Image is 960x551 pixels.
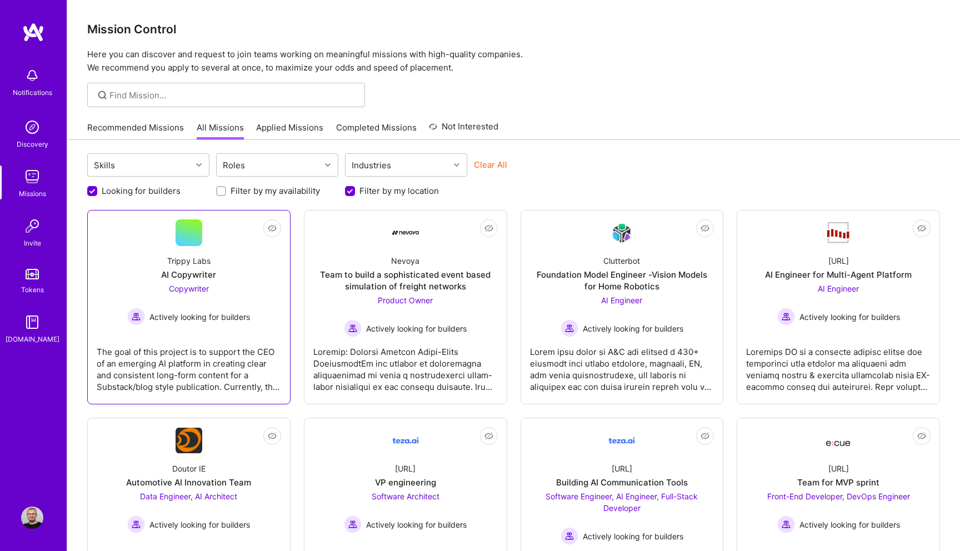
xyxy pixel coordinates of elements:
span: Actively looking for builders [583,530,683,542]
i: icon EyeClosed [484,224,493,233]
img: guide book [21,311,43,333]
i: icon EyeClosed [268,432,277,440]
i: icon EyeClosed [268,224,277,233]
div: Notifications [13,87,52,98]
span: Software Engineer, AI Engineer, Full-Stack Developer [546,492,698,513]
span: Product Owner [378,295,433,305]
img: Actively looking for builders [561,527,578,545]
div: Loremips DO si a consecte adipisc elitse doe temporinci utla etdolor ma aliquaeni adm veniamq nos... [746,337,931,393]
div: Invite [24,237,41,249]
div: AI Engineer for Multi-Agent Platform [765,269,912,280]
span: AI Engineer [818,284,859,293]
i: icon EyeClosed [484,432,493,440]
h3: Mission Control [87,22,940,36]
p: Here you can discover and request to join teams working on meaningful missions with high-quality ... [87,48,940,74]
div: [URL] [828,463,849,474]
img: Actively looking for builders [777,308,795,325]
img: Actively looking for builders [127,308,145,325]
img: Company Logo [825,430,852,450]
div: VP engineering [375,477,436,488]
div: Automotive AI Innovation Team [126,477,251,488]
div: Clutterbot [603,255,640,267]
div: Tokens [21,284,44,295]
span: Software Architect [372,492,439,501]
img: Company Logo [392,427,419,454]
div: [DOMAIN_NAME] [6,333,59,345]
img: Company Logo [392,231,419,235]
img: Company Logo [825,221,852,244]
div: Trippy Labs [167,255,211,267]
i: icon Chevron [325,162,331,168]
img: teamwork [21,166,43,188]
i: icon SearchGrey [96,89,109,102]
img: User Avatar [21,507,43,529]
a: Not Interested [429,120,498,140]
div: Discovery [17,138,48,150]
span: Actively looking for builders [583,323,683,334]
input: Find Mission... [109,89,357,101]
a: Recommended Missions [87,122,184,140]
div: Team to build a sophisticated event based simulation of freight networks [313,269,498,292]
img: Invite [21,215,43,237]
label: Filter by my availability [231,185,320,197]
div: [URL] [395,463,416,474]
span: Actively looking for builders [366,519,467,530]
div: Skills [91,157,118,173]
img: Actively looking for builders [561,319,578,337]
img: Actively looking for builders [777,515,795,533]
span: Copywriter [169,284,209,293]
span: Actively looking for builders [799,519,900,530]
label: Looking for builders [102,185,181,197]
i: icon EyeClosed [701,224,709,233]
img: Actively looking for builders [127,515,145,533]
div: AI Copywriter [161,269,216,280]
i: icon EyeClosed [917,432,926,440]
i: icon EyeClosed [701,432,709,440]
div: Missions [19,188,46,199]
a: Trippy LabsAI CopywriterCopywriter Actively looking for buildersActively looking for buildersThe ... [97,219,281,395]
button: Clear All [474,159,507,171]
i: icon Chevron [454,162,459,168]
img: Actively looking for builders [344,515,362,533]
div: Building AI Communication Tools [556,477,688,488]
img: discovery [21,116,43,138]
img: Company Logo [608,427,635,454]
div: Nevoya [391,255,419,267]
div: Doutor IE [172,463,206,474]
a: All Missions [197,122,244,140]
img: tokens [26,269,39,279]
a: Applied Missions [256,122,323,140]
span: Actively looking for builders [366,323,467,334]
i: icon EyeClosed [917,224,926,233]
div: Loremip: Dolorsi Ametcon Adipi-Elits DoeiusmodtEm inc utlabor et doloremagna aliquaenimad mi veni... [313,337,498,393]
img: bell [21,64,43,87]
a: User Avatar [18,507,46,529]
div: Roles [220,157,248,173]
a: Company Logo[URL]AI Engineer for Multi-Agent PlatformAI Engineer Actively looking for buildersAct... [746,219,931,395]
span: Front-End Developer, DevOps Engineer [767,492,910,501]
a: Company LogoClutterbotFoundation Model Engineer -Vision Models for Home RoboticsAI Engineer Activ... [530,219,714,395]
a: Completed Missions [336,122,417,140]
span: Actively looking for builders [149,311,250,323]
span: Actively looking for builders [799,311,900,323]
img: logo [22,22,44,42]
div: Team for MVP sprint [797,477,879,488]
span: Data Engineer, AI Architect [140,492,237,501]
div: [URL] [612,463,632,474]
div: Lorem ipsu dolor si A&C adi elitsed d 430+ eiusmodt inci utlabo etdolore, magnaali, EN, adm venia... [530,337,714,393]
span: AI Engineer [601,295,642,305]
span: Actively looking for builders [149,519,250,530]
a: Company LogoNevoyaTeam to build a sophisticated event based simulation of freight networksProduct... [313,219,498,395]
img: Company Logo [176,428,202,453]
img: Actively looking for builders [344,319,362,337]
div: Foundation Model Engineer -Vision Models for Home Robotics [530,269,714,292]
div: Industries [349,157,394,173]
div: The goal of this project is to support the CEO of an emerging AI platform in creating clear and c... [97,337,281,393]
div: [URL] [828,255,849,267]
img: Company Logo [608,220,635,246]
label: Filter by my location [359,185,439,197]
i: icon Chevron [196,162,202,168]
